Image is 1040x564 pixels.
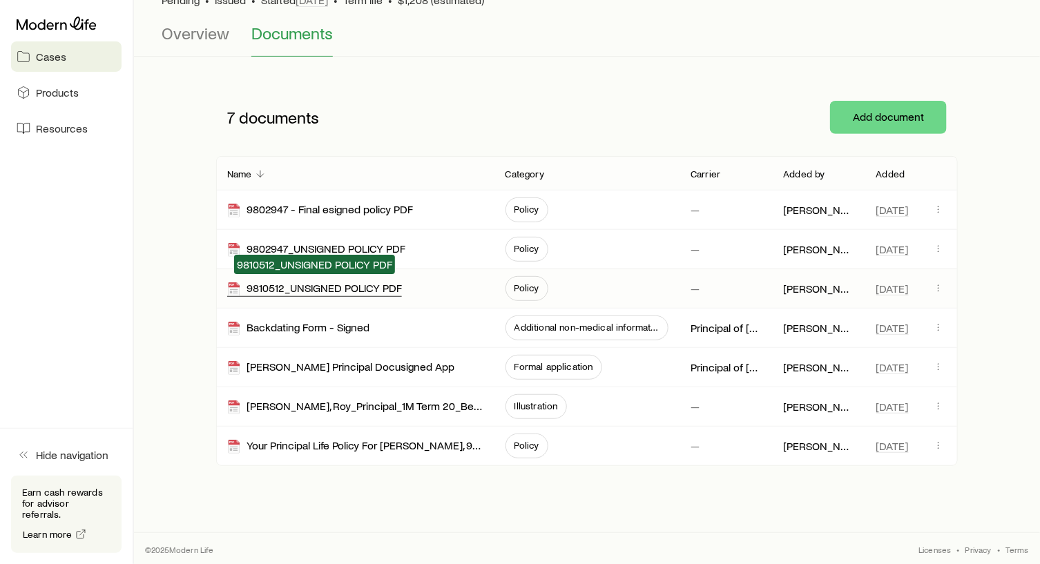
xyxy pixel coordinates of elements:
button: Hide navigation [11,440,122,470]
div: Your Principal Life Policy For [PERSON_NAME], 9802947 - Reissued PDF unsigned [227,438,483,454]
p: [PERSON_NAME] [784,282,854,295]
span: documents [239,108,319,127]
a: Terms [1005,544,1029,555]
span: Policy [514,282,539,293]
span: • [997,544,1000,555]
p: Added by [784,168,825,179]
a: Resources [11,113,122,144]
span: Policy [514,440,539,451]
p: — [691,242,700,256]
a: Licenses [918,544,951,555]
span: Overview [162,23,229,43]
span: [DATE] [876,400,909,414]
div: 9802947 - Final esigned policy PDF [227,202,413,218]
span: Policy [514,243,539,254]
span: Formal application [514,361,593,372]
p: — [691,439,700,453]
span: Policy [514,204,539,215]
span: [DATE] [876,360,909,374]
span: Additional non-medical information [514,322,660,333]
span: • [957,544,960,555]
a: Cases [11,41,122,72]
p: [PERSON_NAME] [784,321,854,335]
span: [DATE] [876,282,909,295]
span: Illustration [514,400,558,411]
p: [PERSON_NAME] [784,360,854,374]
div: [PERSON_NAME] Principal Docusigned App [227,360,454,376]
div: Backdating Form - Signed [227,320,369,336]
p: [PERSON_NAME] [784,400,854,414]
p: Added [876,168,905,179]
span: Learn more [23,529,73,539]
p: — [691,203,700,217]
div: 9810512_UNSIGNED POLICY PDF [227,281,402,297]
div: [PERSON_NAME], Roy_Principal_1M Term 20_Best Class (1) [227,399,483,415]
a: Products [11,77,122,108]
p: — [691,282,700,295]
p: [PERSON_NAME] [784,439,854,453]
span: [DATE] [876,321,909,335]
p: — [691,400,700,414]
span: Products [36,86,79,99]
span: Cases [36,50,66,64]
p: Principal of [GEOGRAPHIC_DATA] [691,321,761,335]
span: [DATE] [876,242,909,256]
p: [PERSON_NAME] [784,203,854,217]
p: [PERSON_NAME] [784,242,854,256]
p: Category [505,168,544,179]
p: Carrier [691,168,720,179]
p: Earn cash rewards for advisor referrals. [22,487,110,520]
button: Add document [830,101,947,134]
p: © 2025 Modern Life [145,544,214,555]
span: [DATE] [876,439,909,453]
p: Principal of [GEOGRAPHIC_DATA] [691,360,761,374]
span: Hide navigation [36,448,108,462]
a: Privacy [965,544,992,555]
div: Earn cash rewards for advisor referrals.Learn more [11,476,122,553]
div: Case details tabs [162,23,1012,57]
div: 9802947_UNSIGNED POLICY PDF [227,242,405,257]
span: Documents [251,23,333,43]
p: Name [227,168,252,179]
span: [DATE] [876,203,909,217]
span: Resources [36,121,88,135]
span: 7 [227,108,235,127]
